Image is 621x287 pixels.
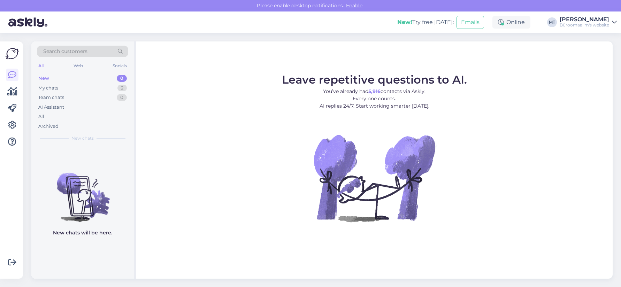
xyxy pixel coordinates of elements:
div: 0 [117,94,127,101]
span: Leave repetitive questions to AI. [282,73,467,86]
div: All [37,61,45,70]
span: Search customers [43,48,87,55]
div: My chats [38,85,58,92]
img: Askly Logo [6,47,19,60]
div: Archived [38,123,59,130]
a: [PERSON_NAME]Büroomaailm's website [560,17,617,28]
div: Team chats [38,94,64,101]
p: You’ve already had contacts via Askly. Every one counts. AI replies 24/7. Start working smarter [... [282,88,467,110]
div: AI Assistant [38,104,64,111]
button: Emails [457,16,484,29]
div: Büroomaailm's website [560,22,609,28]
img: No Chat active [312,115,437,241]
b: New! [397,19,412,25]
div: Online [492,16,530,29]
span: Enable [344,2,365,9]
div: 2 [117,85,127,92]
div: Web [72,61,84,70]
div: Socials [111,61,128,70]
div: MT [547,17,557,27]
div: [PERSON_NAME] [560,17,609,22]
span: New chats [71,135,94,141]
div: New [38,75,49,82]
div: 0 [117,75,127,82]
div: Try free [DATE]: [397,18,454,26]
p: New chats will be here. [53,229,112,236]
div: All [38,113,44,120]
b: 5,916 [368,88,381,94]
img: No chats [31,160,134,223]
